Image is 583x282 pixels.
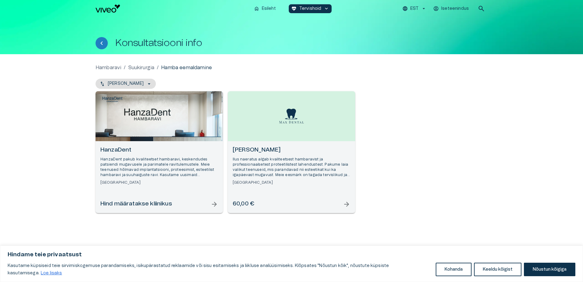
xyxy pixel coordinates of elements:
span: ecg_heart [291,6,297,11]
img: Viveo logo [96,5,120,13]
p: Ilus naeratus algab kvaliteetsest hambaravist ja professionaalsetest proteetilistest lahendustest... [233,157,350,178]
button: open search modal [475,2,487,15]
p: Kasutame küpsiseid teie sirvimiskogemuse parandamiseks, isikupärastatud reklaamide või sisu esita... [8,262,431,277]
button: ecg_heartTervishoidkeyboard_arrow_down [289,4,332,13]
button: [PERSON_NAME] [96,79,156,89]
img: Max Dental logo [279,109,304,124]
a: Navigate to homepage [96,5,249,13]
span: arrow_forward [343,201,350,208]
a: Open selected supplier available booking dates [96,91,223,213]
p: / [124,64,126,71]
button: homeEsileht [251,4,279,13]
p: / [157,64,159,71]
button: Iseteenindus [432,4,470,13]
p: Hindame teie privaatsust [8,251,575,258]
h6: [GEOGRAPHIC_DATA] [100,180,218,185]
span: keyboard_arrow_down [324,6,329,11]
img: HanzaDent logo [100,96,125,103]
span: home [254,6,259,11]
button: Kohanda [436,263,472,276]
span: search [478,5,485,12]
p: Hamba eemaldamine [161,64,212,71]
span: Help [31,5,40,10]
a: Hambaravi [96,64,121,71]
p: EST [410,6,419,12]
h6: [GEOGRAPHIC_DATA] [233,180,350,185]
a: Suukirurgia [128,64,155,71]
p: Tervishoid [299,6,322,12]
h6: HanzaDent [100,146,218,154]
h6: 60,00 € [233,200,254,208]
h6: [PERSON_NAME] [233,146,350,154]
a: Loe lisaks [40,271,62,276]
p: Esileht [262,6,276,12]
span: arrow_forward [211,201,218,208]
button: Keeldu kõigist [474,263,521,276]
a: Open selected supplier available booking dates [228,91,355,213]
button: EST [401,4,427,13]
button: Nõustun kõigiga [524,263,575,276]
p: HanzaDent pakub kvaliteetset hambaravi, keskendudes patsiendi mugavusele ja parimatele ravitulemu... [100,157,218,178]
h6: Hind määratakse kliinikus [100,200,172,208]
p: [PERSON_NAME] [108,81,144,87]
h1: Konsultatsiooni info [115,38,202,48]
button: Tagasi [96,37,108,49]
p: Iseteenindus [441,6,469,12]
